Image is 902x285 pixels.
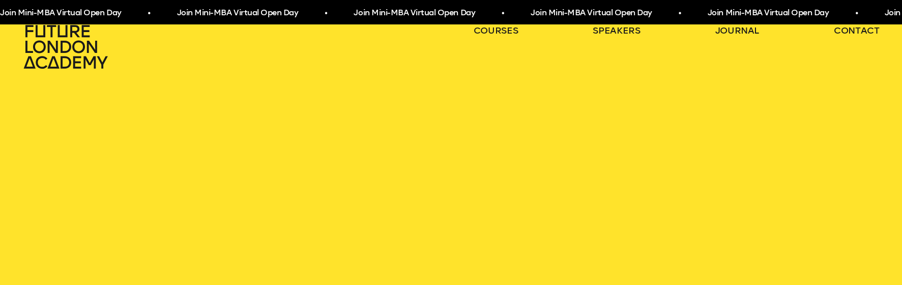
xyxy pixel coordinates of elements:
[502,4,504,22] span: •
[593,24,640,37] a: speakers
[325,4,327,22] span: •
[715,24,760,37] a: journal
[679,4,681,22] span: •
[474,24,518,37] a: courses
[148,4,151,22] span: •
[856,4,858,22] span: •
[834,24,880,37] a: contact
